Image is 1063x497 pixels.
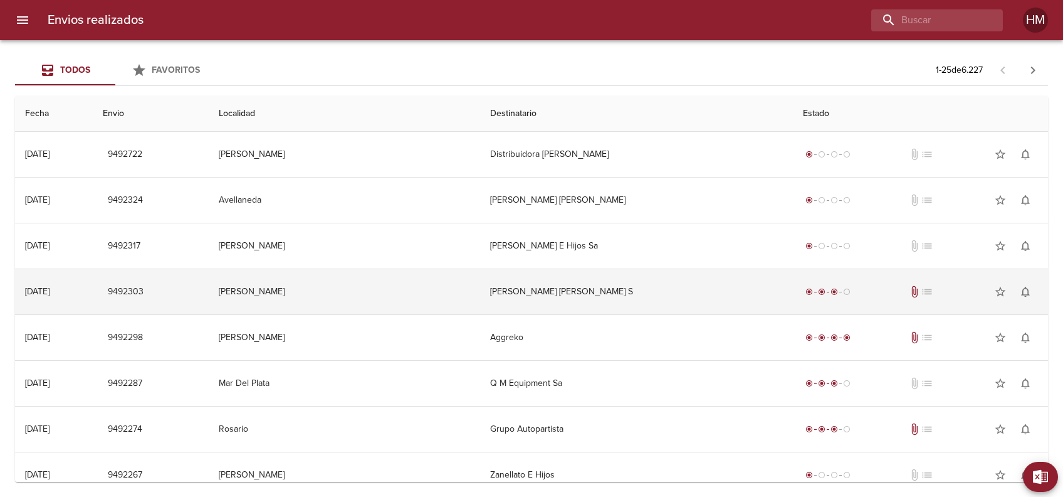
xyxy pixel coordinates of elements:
div: HM [1023,8,1048,33]
button: Agregar a favoritos [988,233,1013,259]
span: radio_button_checked [843,334,851,341]
button: Activar notificaciones [1013,188,1038,213]
button: Agregar a favoritos [988,462,1013,488]
span: star_border [994,469,1007,481]
button: Activar notificaciones [1013,325,1038,350]
span: radio_button_unchecked [843,471,851,479]
button: menu [8,5,38,35]
span: radio_button_unchecked [818,242,825,250]
span: notifications_none [1019,286,1032,298]
span: 9492267 [108,468,142,483]
div: [DATE] [25,195,50,205]
div: [DATE] [25,332,50,343]
th: Fecha [15,96,93,132]
div: Generado [803,194,853,206]
span: 9492303 [108,284,144,300]
button: Agregar a favoritos [988,325,1013,350]
p: 1 - 25 de 6.227 [936,64,983,77]
th: Envio [93,96,208,132]
button: 9492267 [103,464,147,487]
span: star_border [994,240,1007,252]
span: radio_button_checked [818,380,825,387]
td: Grupo Autopartista [480,407,793,452]
span: star_border [994,148,1007,161]
span: star_border [994,377,1007,390]
div: Abrir información de usuario [1023,8,1048,33]
span: 9492298 [108,330,143,346]
span: 9492324 [108,193,143,208]
span: No tiene documentos adjuntos [908,469,921,481]
div: [DATE] [25,378,50,388]
span: radio_button_unchecked [818,471,825,479]
span: radio_button_unchecked [843,380,851,387]
div: Entregado [803,331,853,344]
span: notifications_none [1019,148,1032,161]
span: Tiene documentos adjuntos [908,286,921,298]
button: Exportar Excel [1023,462,1058,492]
button: Activar notificaciones [1013,417,1038,442]
button: 9492722 [103,143,147,166]
div: Generado [803,240,853,252]
span: 9492287 [108,376,142,392]
td: Mar Del Plata [209,361,481,406]
td: [PERSON_NAME] [PERSON_NAME] [480,178,793,223]
span: radio_button_checked [830,425,838,433]
span: Todos [60,65,90,75]
td: [PERSON_NAME] [PERSON_NAME] S [480,269,793,314]
span: 9492317 [108,238,140,254]
span: No tiene pedido asociado [921,331,933,344]
span: radio_button_unchecked [843,288,851,296]
span: No tiene documentos adjuntos [908,148,921,161]
span: radio_button_checked [805,380,813,387]
div: [DATE] [25,286,50,297]
span: radio_button_checked [805,242,813,250]
div: Tabs Envios [15,55,216,85]
span: star_border [994,286,1007,298]
button: Agregar a favoritos [988,279,1013,304]
span: Favoritos [152,65,200,75]
span: Tiene documentos adjuntos [908,331,921,344]
span: radio_button_checked [818,334,825,341]
th: Localidad [209,96,481,132]
span: radio_button_unchecked [843,196,851,204]
span: radio_button_unchecked [830,471,838,479]
input: buscar [871,9,982,31]
span: radio_button_checked [805,196,813,204]
th: Estado [793,96,1048,132]
button: Agregar a favoritos [988,188,1013,213]
div: Generado [803,148,853,161]
span: radio_button_checked [805,288,813,296]
span: 9492722 [108,147,142,163]
button: Agregar a favoritos [988,417,1013,442]
button: Activar notificaciones [1013,462,1038,488]
span: No tiene pedido asociado [921,194,933,206]
div: En viaje [803,286,853,298]
span: radio_button_checked [818,425,825,433]
span: radio_button_unchecked [830,151,838,158]
span: radio_button_checked [830,334,838,341]
td: Aggreko [480,315,793,360]
td: [PERSON_NAME] E Hijos Sa [480,223,793,269]
td: Q M Equipment Sa [480,361,793,406]
button: Agregar a favoritos [988,371,1013,396]
div: [DATE] [25,149,50,159]
button: 9492287 [103,372,147,395]
button: 9492303 [103,281,149,304]
button: Activar notificaciones [1013,142,1038,167]
span: radio_button_unchecked [818,196,825,204]
span: No tiene pedido asociado [921,148,933,161]
span: radio_button_unchecked [818,151,825,158]
span: Pagina anterior [988,63,1018,76]
span: notifications_none [1019,240,1032,252]
span: radio_button_unchecked [843,242,851,250]
span: No tiene pedido asociado [921,423,933,436]
span: notifications_none [1019,377,1032,390]
span: radio_button_unchecked [843,151,851,158]
span: radio_button_checked [805,334,813,341]
h6: Envios realizados [48,10,144,30]
span: radio_button_checked [818,288,825,296]
span: No tiene documentos adjuntos [908,194,921,206]
div: En viaje [803,377,853,390]
span: No tiene documentos adjuntos [908,240,921,252]
div: Generado [803,469,853,481]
